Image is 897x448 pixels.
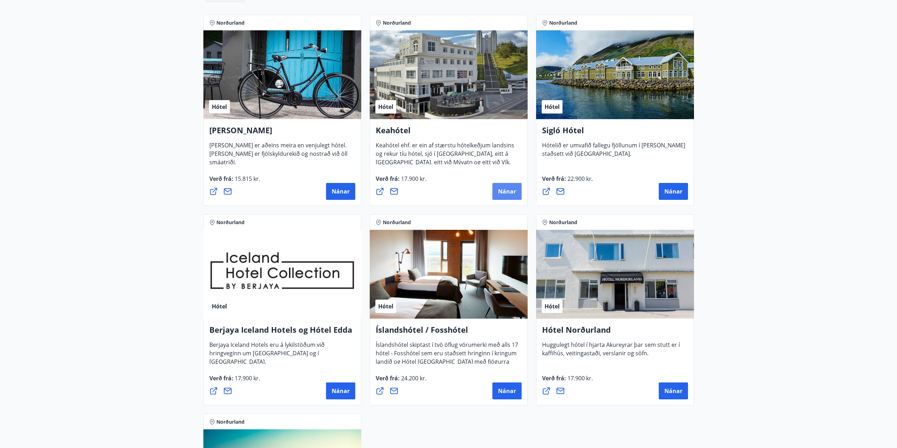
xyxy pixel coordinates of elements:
span: [PERSON_NAME] er aðeins meira en venjulegt hótel. [PERSON_NAME] er fjölskyldurekið og nostrað við... [209,141,348,172]
span: Norðurland [216,19,245,26]
span: Hótel [212,302,227,310]
h4: Keahótel [376,125,522,141]
button: Nánar [659,183,688,200]
h4: [PERSON_NAME] [209,125,355,141]
span: Hótel [212,103,227,111]
span: Norðurland [549,19,577,26]
span: Verð frá : [376,374,426,388]
h4: Sigló Hótel [542,125,688,141]
button: Nánar [492,382,522,399]
span: Norðurland [549,219,577,226]
span: 17.900 kr. [400,175,426,183]
button: Nánar [326,183,355,200]
span: Verð frá : [542,374,593,388]
span: Íslandshótel skiptast í tvö öflug vörumerki með alls 17 hótel - Fosshótel sem eru staðsett hringi... [376,341,518,380]
span: Norðurland [383,219,411,226]
button: Nánar [492,183,522,200]
span: Verð frá : [209,374,260,388]
span: Nánar [332,188,350,195]
span: Nánar [664,188,682,195]
button: Nánar [659,382,688,399]
h4: Íslandshótel / Fosshótel [376,324,522,340]
span: Hótel [545,103,560,111]
span: Nánar [332,387,350,395]
span: Nánar [498,387,516,395]
span: 22.900 kr. [566,175,593,183]
span: Berjaya Iceland Hotels eru á lykilstöðum við hringveginn um [GEOGRAPHIC_DATA] og í [GEOGRAPHIC_DA... [209,341,325,371]
span: Norðurland [216,418,245,425]
span: Hótel [378,103,393,111]
h4: Hótel Norðurland [542,324,688,340]
span: Nánar [498,188,516,195]
span: 17.900 kr. [233,374,260,382]
span: Hótel [378,302,393,310]
span: Verð frá : [542,175,593,188]
span: 24.200 kr. [400,374,426,382]
span: Verð frá : [376,175,426,188]
span: 17.900 kr. [566,374,593,382]
span: Hótelið er umvafið fallegu fjöllunum í [PERSON_NAME] staðsett við [GEOGRAPHIC_DATA]. [542,141,685,163]
span: Verð frá : [209,175,260,188]
span: Norðurland [383,19,411,26]
span: 15.815 kr. [233,175,260,183]
span: Huggulegt hótel í hjarta Akureyrar þar sem stutt er í kaffihús, veitingastaði, verslanir og söfn. [542,341,680,363]
h4: Berjaya Iceland Hotels og Hótel Edda [209,324,355,340]
button: Nánar [326,382,355,399]
span: Keahótel ehf. er ein af stærstu hótelkeðjum landsins og rekur tíu hótel, sjö í [GEOGRAPHIC_DATA],... [376,141,514,189]
span: Hótel [545,302,560,310]
span: Nánar [664,387,682,395]
span: Norðurland [216,219,245,226]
